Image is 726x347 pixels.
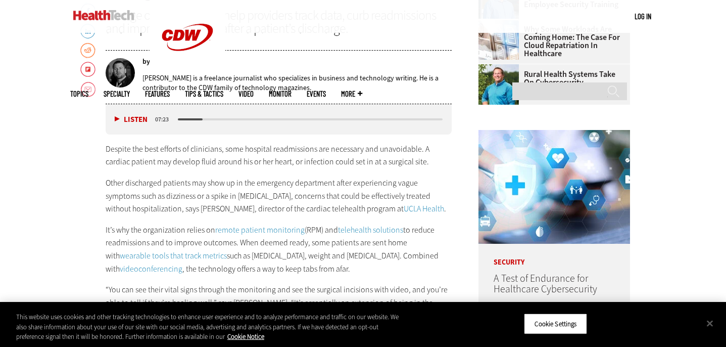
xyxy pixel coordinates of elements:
[106,224,452,275] p: It’s why the organization relies on (RPM) and to reduce readmissions and to improve outcomes. Whe...
[145,90,170,98] a: Features
[185,90,223,98] a: Tips & Tactics
[338,225,403,235] a: telehealth solutions
[341,90,362,98] span: More
[227,332,264,341] a: More information about your privacy
[120,264,182,274] a: videoconferencing
[16,312,399,342] div: This website uses cookies and other tracking technologies to enhance user experience and to analy...
[73,10,134,20] img: Home
[404,203,444,214] a: UCLA Health
[215,225,305,235] a: remote patient monitoring
[635,12,651,21] a: Log in
[307,90,326,98] a: Events
[106,104,452,135] div: media player
[635,11,651,22] div: User menu
[115,116,148,123] button: Listen
[104,90,130,98] span: Specialty
[106,177,452,215] p: Other discharged patients may show up in the emergency department after experiencing vague sympto...
[154,115,176,124] div: duration
[478,64,519,105] img: Jim Roeder
[269,90,292,98] a: MonITor
[106,143,452,168] p: Despite the best efforts of clinicians, some hospital readmissions are necessary and unavoidable....
[238,90,254,98] a: Video
[70,90,88,98] span: Topics
[699,312,721,334] button: Close
[150,67,225,77] a: CDW
[478,130,630,244] img: Healthcare cybersecurity
[106,283,452,322] p: “You can see their vital signs through the monitoring and see the surgical incisions with video, ...
[524,313,587,334] button: Cookie Settings
[478,244,630,266] p: Security
[120,250,227,261] a: wearable tools that track metrics
[494,272,597,296] a: A Test of Endurance for Healthcare Cybersecurity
